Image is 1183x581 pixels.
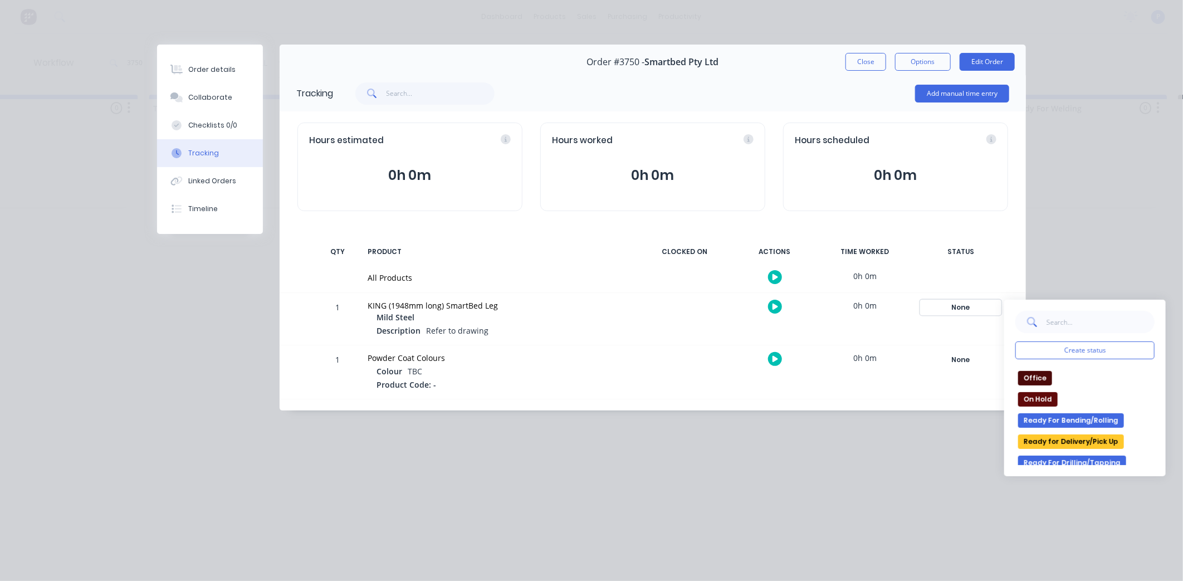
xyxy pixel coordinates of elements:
[1015,341,1155,359] button: Create status
[188,120,237,130] div: Checklists 0/0
[188,176,236,186] div: Linked Orders
[368,272,629,284] div: All Products
[1018,434,1124,449] button: Ready for Delivery/Pick Up
[823,263,907,289] div: 0h 0m
[157,56,263,84] button: Order details
[309,134,384,147] span: Hours estimated
[913,240,1008,263] div: STATUS
[895,53,951,71] button: Options
[921,300,1001,315] div: None
[920,300,1001,315] button: None
[823,345,907,370] div: 0h 0m
[157,195,263,223] button: Timeline
[552,165,754,186] button: 0h 0m
[377,325,421,336] span: Description
[920,352,1001,368] button: None
[188,204,218,214] div: Timeline
[368,300,629,311] div: KING (1948mm long) SmartBed Leg
[643,240,726,263] div: CLOCKED ON
[296,87,333,100] div: Tracking
[321,347,354,399] div: 1
[795,134,869,147] span: Hours scheduled
[645,57,719,67] span: Smartbed Pty Ltd
[915,85,1009,102] button: Add manual time entry
[587,57,645,67] span: Order #3750 -
[157,111,263,139] button: Checklists 0/0
[188,65,236,75] div: Order details
[188,92,232,102] div: Collaborate
[1018,456,1126,470] button: Ready For Drilling/Tapping
[377,365,402,377] span: Colour
[1018,392,1058,407] button: On Hold
[823,240,907,263] div: TIME WORKED
[157,139,263,167] button: Tracking
[361,240,636,263] div: PRODUCT
[733,240,817,263] div: ACTIONS
[1046,311,1155,333] input: Search...
[377,379,436,390] span: Product Code: -
[960,53,1015,71] button: Edit Order
[1018,413,1124,428] button: Ready For Bending/Rolling
[552,134,613,147] span: Hours worked
[188,148,219,158] div: Tracking
[368,352,629,364] div: Powder Coat Colours
[921,353,1001,367] div: None
[157,167,263,195] button: Linked Orders
[845,53,886,71] button: Close
[321,295,354,345] div: 1
[795,165,996,186] button: 0h 0m
[309,165,511,186] button: 0h 0m
[408,366,422,377] span: TBC
[377,311,414,323] span: Mild Steel
[387,82,495,105] input: Search...
[321,240,354,263] div: QTY
[1018,371,1052,385] button: Office
[426,325,488,336] span: Refer to drawing
[823,293,907,318] div: 0h 0m
[157,84,263,111] button: Collaborate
